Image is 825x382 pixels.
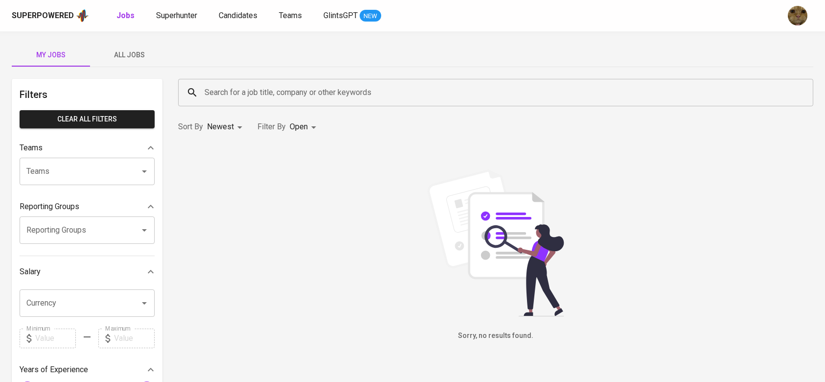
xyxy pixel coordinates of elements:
[18,49,84,61] span: My Jobs
[35,329,76,348] input: Value
[20,262,155,282] div: Salary
[156,11,197,20] span: Superhunter
[178,121,203,133] p: Sort By
[137,223,151,237] button: Open
[20,142,43,154] p: Teams
[219,11,257,20] span: Candidates
[279,11,302,20] span: Teams
[323,11,358,20] span: GlintsGPT
[116,10,137,22] a: Jobs
[20,110,155,128] button: Clear All filters
[257,121,286,133] p: Filter By
[114,329,155,348] input: Value
[76,8,89,23] img: app logo
[219,10,259,22] a: Candidates
[156,10,199,22] a: Superhunter
[178,331,813,341] h6: Sorry, no results found.
[290,122,308,131] span: Open
[96,49,162,61] span: All Jobs
[20,201,79,213] p: Reporting Groups
[12,10,74,22] div: Superpowered
[27,113,147,125] span: Clear All filters
[207,118,246,136] div: Newest
[207,121,234,133] p: Newest
[20,138,155,158] div: Teams
[290,118,320,136] div: Open
[20,87,155,102] h6: Filters
[422,169,569,316] img: file_searching.svg
[20,360,155,380] div: Years of Experience
[12,8,89,23] a: Superpoweredapp logo
[323,10,381,22] a: GlintsGPT NEW
[20,364,88,376] p: Years of Experience
[360,11,381,21] span: NEW
[116,11,135,20] b: Jobs
[788,6,807,25] img: ec6c0910-f960-4a00-a8f8-c5744e41279e.jpg
[20,266,41,278] p: Salary
[279,10,304,22] a: Teams
[137,296,151,310] button: Open
[137,165,151,178] button: Open
[20,197,155,216] div: Reporting Groups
